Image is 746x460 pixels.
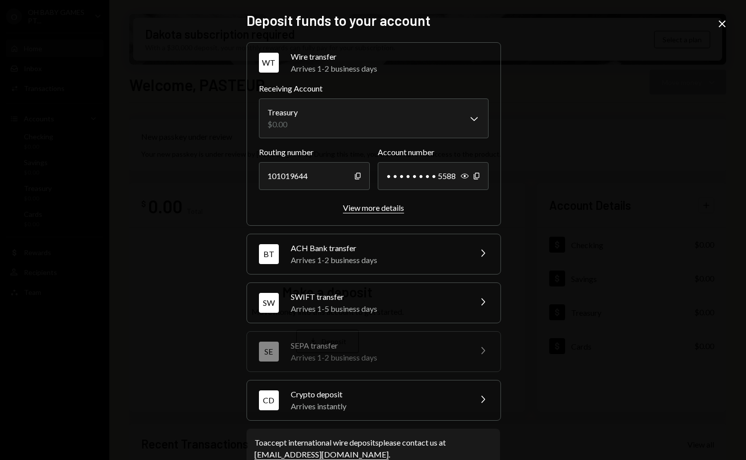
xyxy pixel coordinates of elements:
[259,342,279,362] div: SE
[291,340,465,352] div: SEPA transfer
[343,203,404,212] div: View more details
[247,283,500,323] button: SWSWIFT transferArrives 1-5 business days
[254,450,389,460] a: [EMAIL_ADDRESS][DOMAIN_NAME]
[291,63,489,75] div: Arrives 1-2 business days
[259,390,279,410] div: CD
[378,162,489,190] div: • • • • • • • • 5588
[378,146,489,158] label: Account number
[343,203,404,213] button: View more details
[291,242,465,254] div: ACH Bank transfer
[259,53,279,73] div: WT
[259,146,370,158] label: Routing number
[247,380,500,420] button: CDCrypto depositArrives instantly
[247,11,500,30] h2: Deposit funds to your account
[291,254,465,266] div: Arrives 1-2 business days
[259,98,489,138] button: Receiving Account
[291,291,465,303] div: SWIFT transfer
[259,162,370,190] div: 101019644
[291,303,465,315] div: Arrives 1-5 business days
[247,332,500,371] button: SESEPA transferArrives 1-2 business days
[291,51,489,63] div: Wire transfer
[247,43,500,83] button: WTWire transferArrives 1-2 business days
[247,234,500,274] button: BTACH Bank transferArrives 1-2 business days
[259,83,489,213] div: WTWire transferArrives 1-2 business days
[291,352,465,364] div: Arrives 1-2 business days
[259,244,279,264] div: BT
[259,83,489,94] label: Receiving Account
[291,388,465,400] div: Crypto deposit
[291,400,465,412] div: Arrives instantly
[259,293,279,313] div: SW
